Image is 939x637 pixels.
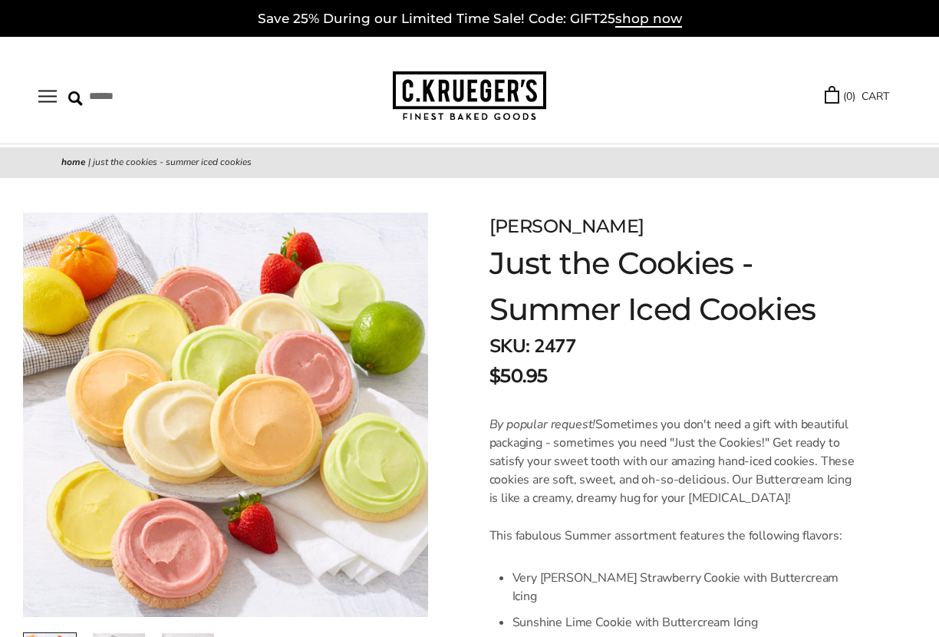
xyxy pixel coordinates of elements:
[61,155,878,170] nav: breadcrumbs
[825,87,889,105] a: (0) CART
[489,526,862,545] p: This fabulous Summer assortment features the following flavors:
[512,565,862,609] li: Very [PERSON_NAME] Strawberry Cookie with Buttercream Icing
[61,156,86,168] a: Home
[534,334,575,358] span: 2477
[68,84,248,108] input: Search
[68,91,83,106] img: Search
[489,240,862,332] h1: Just the Cookies - Summer Iced Cookies
[489,362,548,390] span: $50.95
[38,90,57,103] button: Open navigation
[93,156,252,168] span: Just the Cookies - Summer Iced Cookies
[489,334,530,358] strong: SKU:
[258,11,682,28] a: Save 25% During our Limited Time Sale! Code: GIFT25shop now
[23,213,428,618] img: Just the Cookies - Summer Iced Cookies
[88,156,91,168] span: |
[489,213,862,240] div: [PERSON_NAME]
[489,415,862,507] p: Sometimes you don't need a gift with beautiful packaging - sometimes you need "Just the Cookies!"...
[393,71,546,121] img: C.KRUEGER'S
[615,11,682,28] span: shop now
[512,609,862,635] li: Sunshine Lime Cookie with Buttercream Icing
[489,416,596,433] em: By popular request!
